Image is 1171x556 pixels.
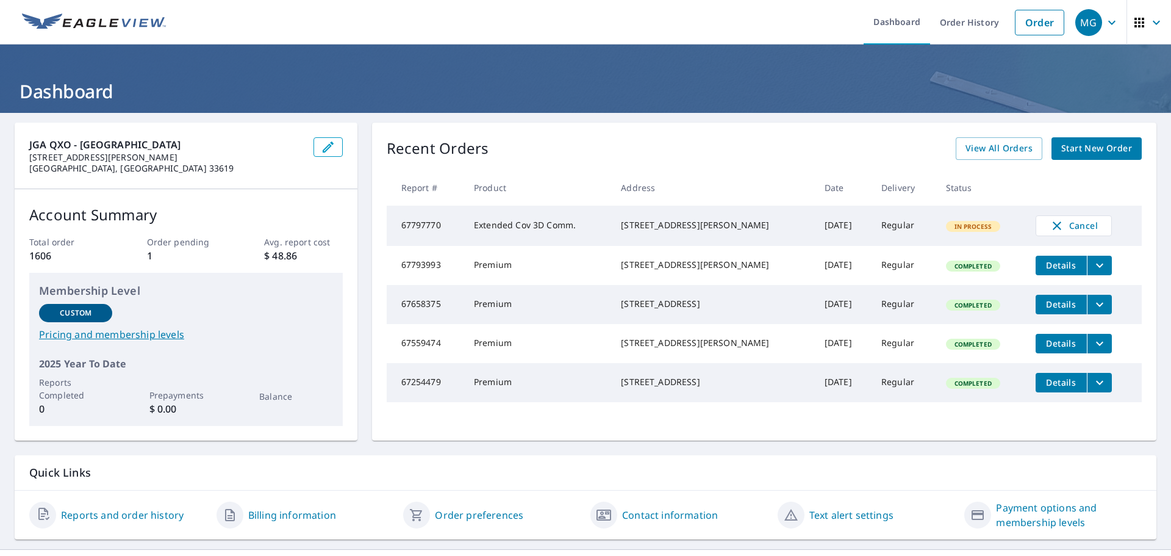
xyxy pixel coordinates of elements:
[22,13,166,32] img: EV Logo
[815,363,872,402] td: [DATE]
[815,206,872,246] td: [DATE]
[464,170,611,206] th: Product
[621,219,805,231] div: [STREET_ADDRESS][PERSON_NAME]
[264,236,342,248] p: Avg. report cost
[29,465,1142,480] p: Quick Links
[39,376,112,402] p: Reports Completed
[29,248,107,263] p: 1606
[464,206,611,246] td: Extended Cov 3D Comm.
[387,363,464,402] td: 67254479
[1087,334,1112,353] button: filesDropdownBtn-67559474
[387,170,464,206] th: Report #
[956,137,1042,160] a: View All Orders
[1048,218,1099,233] span: Cancel
[947,340,999,348] span: Completed
[464,246,611,285] td: Premium
[621,337,805,349] div: [STREET_ADDRESS][PERSON_NAME]
[464,324,611,363] td: Premium
[996,500,1142,530] a: Payment options and membership levels
[947,301,999,309] span: Completed
[39,402,112,416] p: 0
[936,170,1026,206] th: Status
[39,283,333,299] p: Membership Level
[147,236,225,248] p: Order pending
[387,285,464,324] td: 67658375
[622,508,718,522] a: Contact information
[149,402,223,416] p: $ 0.00
[1036,215,1112,236] button: Cancel
[815,285,872,324] td: [DATE]
[947,222,1000,231] span: In Process
[435,508,523,522] a: Order preferences
[29,137,304,152] p: JGA QXO - [GEOGRAPHIC_DATA]
[1036,373,1087,392] button: detailsBtn-67254479
[387,137,489,160] p: Recent Orders
[29,152,304,163] p: [STREET_ADDRESS][PERSON_NAME]
[1087,256,1112,275] button: filesDropdownBtn-67793993
[61,508,184,522] a: Reports and order history
[611,170,815,206] th: Address
[872,206,936,246] td: Regular
[872,170,936,206] th: Delivery
[464,285,611,324] td: Premium
[872,363,936,402] td: Regular
[39,356,333,371] p: 2025 Year To Date
[248,508,336,522] a: Billing information
[1036,256,1087,275] button: detailsBtn-67793993
[947,379,999,388] span: Completed
[259,390,332,403] p: Balance
[387,324,464,363] td: 67559474
[1036,295,1087,314] button: detailsBtn-67658375
[621,259,805,271] div: [STREET_ADDRESS][PERSON_NAME]
[1043,259,1080,271] span: Details
[947,262,999,270] span: Completed
[387,206,464,246] td: 67797770
[1061,141,1132,156] span: Start New Order
[264,248,342,263] p: $ 48.86
[29,163,304,174] p: [GEOGRAPHIC_DATA], [GEOGRAPHIC_DATA] 33619
[621,376,805,388] div: [STREET_ADDRESS]
[872,285,936,324] td: Regular
[29,236,107,248] p: Total order
[149,389,223,402] p: Prepayments
[39,327,333,342] a: Pricing and membership levels
[621,298,805,310] div: [STREET_ADDRESS]
[1075,9,1102,36] div: MG
[1087,295,1112,314] button: filesDropdownBtn-67658375
[29,204,343,226] p: Account Summary
[1043,377,1080,388] span: Details
[965,141,1033,156] span: View All Orders
[815,324,872,363] td: [DATE]
[815,170,872,206] th: Date
[1043,338,1080,349] span: Details
[1015,10,1064,35] a: Order
[464,363,611,402] td: Premium
[1087,373,1112,392] button: filesDropdownBtn-67254479
[387,246,464,285] td: 67793993
[60,308,91,319] p: Custom
[809,508,893,522] a: Text alert settings
[1051,137,1142,160] a: Start New Order
[1036,334,1087,353] button: detailsBtn-67559474
[872,246,936,285] td: Regular
[815,246,872,285] td: [DATE]
[147,248,225,263] p: 1
[872,324,936,363] td: Regular
[15,79,1156,104] h1: Dashboard
[1043,298,1080,310] span: Details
